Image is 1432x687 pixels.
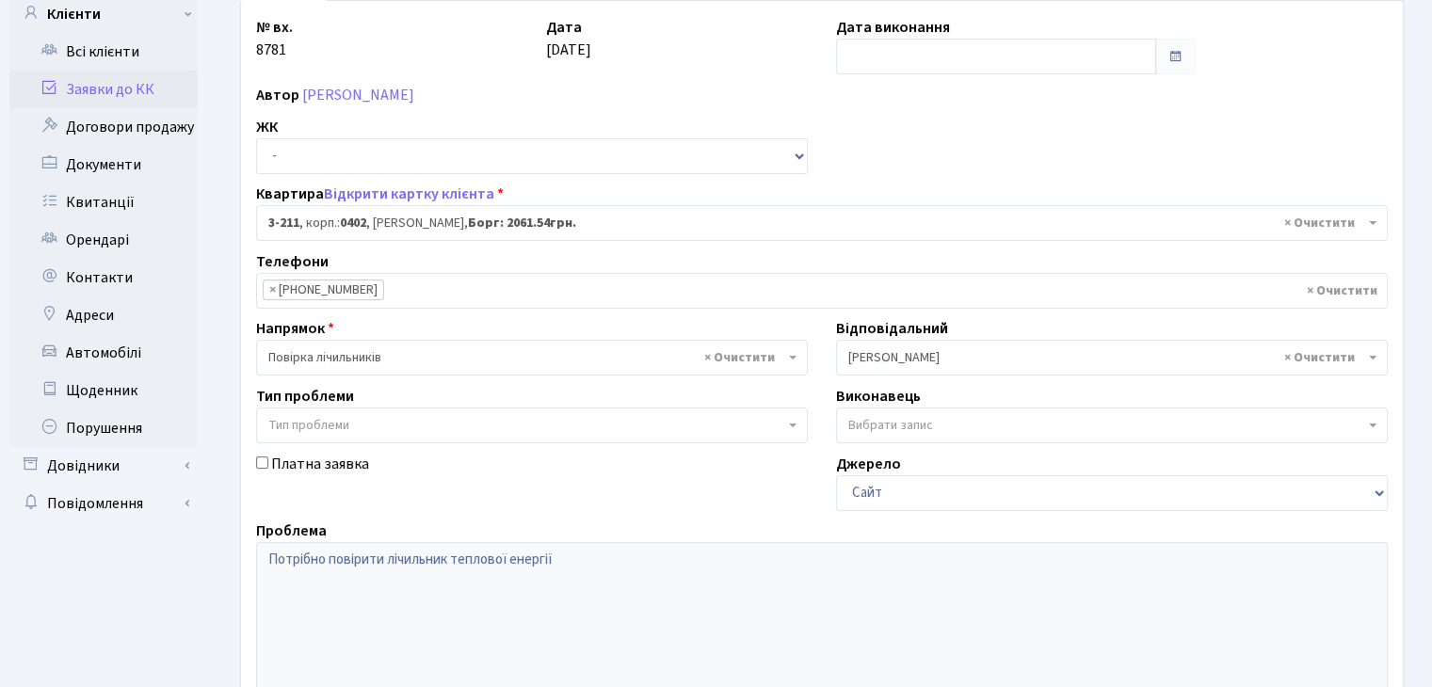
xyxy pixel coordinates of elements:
label: Проблема [256,519,327,542]
label: ЖК [256,116,278,138]
a: Орендарі [9,221,198,259]
a: Відкрити картку клієнта [324,184,494,204]
span: Видалити всі елементи [1284,348,1355,367]
a: Щоденник [9,372,198,409]
li: 067-782-14-30 [263,280,384,300]
label: Платна заявка [271,453,369,475]
span: × [269,280,276,299]
a: Документи [9,146,198,184]
label: Автор [256,84,299,106]
a: Автомобілі [9,334,198,372]
label: № вх. [256,16,293,39]
a: Контакти [9,259,198,296]
b: 3-211 [268,214,299,232]
span: Повірка лічильників [268,348,784,367]
b: Борг: 2061.54грн. [468,214,576,232]
label: Напрямок [256,317,334,340]
label: Виконавець [836,385,921,407]
a: Адреси [9,296,198,334]
span: Літвиненко Дмитро [848,348,1364,367]
label: Відповідальний [836,317,948,340]
a: Порушення [9,409,198,447]
span: Видалити всі елементи [1307,281,1377,300]
label: Квартира [256,183,504,205]
span: Літвиненко Дмитро [836,340,1388,375]
a: [PERSON_NAME] [302,85,414,105]
div: 8781 [242,16,532,74]
a: Довідники [9,447,198,485]
label: Тип проблеми [256,385,354,407]
b: 0402 [340,214,366,232]
label: Дата виконання [836,16,950,39]
span: <b>3-211</b>, корп.: <b>0402</b>, Слюсаренко Вікторія Валентинівна, <b>Борг: 2061.54грн.</b> [268,214,1364,232]
span: <b>3-211</b>, корп.: <b>0402</b>, Слюсаренко Вікторія Валентинівна, <b>Борг: 2061.54грн.</b> [256,205,1388,241]
label: Дата [546,16,582,39]
span: Видалити всі елементи [1284,214,1355,232]
div: [DATE] [532,16,822,74]
a: Всі клієнти [9,33,198,71]
span: Тип проблеми [268,416,349,435]
span: Видалити всі елементи [704,348,775,367]
span: Вибрати запис [848,416,933,435]
a: Повідомлення [9,485,198,522]
span: Повірка лічильників [256,340,808,375]
a: Договори продажу [9,108,198,146]
label: Джерело [836,453,901,475]
label: Телефони [256,250,329,273]
a: Заявки до КК [9,71,198,108]
a: Квитанції [9,184,198,221]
